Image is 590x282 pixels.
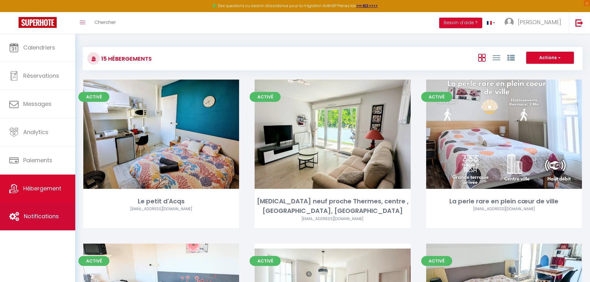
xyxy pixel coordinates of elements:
span: Chercher [94,19,116,25]
a: Vue en Liste [493,52,500,63]
div: Airbnb [255,216,410,222]
a: ... [PERSON_NAME] [500,12,569,34]
div: Airbnb [426,206,582,212]
a: >>> ICI <<<< [356,3,378,8]
h3: 15 Hébergements [100,52,152,66]
img: Super Booking [19,17,57,28]
a: Vue par Groupe [507,52,515,63]
span: Hébergement [23,184,61,192]
span: Paiements [23,156,52,164]
span: Activé [250,256,281,266]
span: Messages [23,100,51,108]
div: Le petit d'Acqs [83,197,239,206]
span: Calendriers [23,44,55,51]
span: Analytics [23,128,48,136]
div: La perle rare en plein cœur de ville [426,197,582,206]
a: Chercher [90,12,120,34]
img: logout [575,19,583,27]
span: [PERSON_NAME] [518,18,561,26]
span: Activé [78,256,109,266]
span: Activé [78,92,109,102]
span: Activé [421,92,452,102]
button: Besoin d'aide ? [439,18,482,28]
span: Activé [421,256,452,266]
div: Airbnb [83,206,239,212]
img: ... [505,18,514,27]
span: Notifications [24,212,59,220]
button: Actions [526,52,574,64]
a: Vue en Box [478,52,486,63]
span: Activé [250,92,281,102]
span: Réservations [23,72,59,80]
div: [MEDICAL_DATA] neuf proche Thermes, centre , [GEOGRAPHIC_DATA], [GEOGRAPHIC_DATA] [255,197,410,216]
